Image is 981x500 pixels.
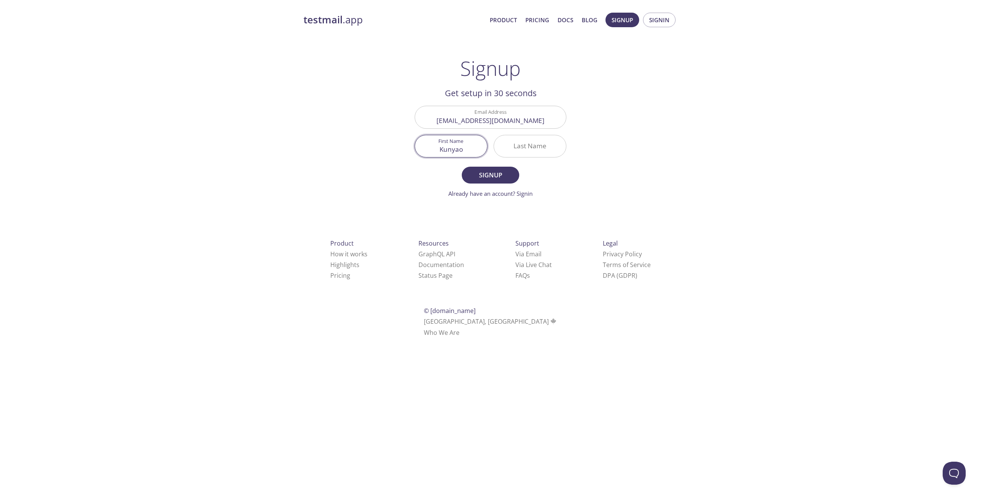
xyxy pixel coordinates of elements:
span: s [527,271,530,280]
span: Legal [603,239,618,248]
span: Signin [649,15,669,25]
h1: Signup [460,57,521,80]
a: Product [490,15,517,25]
a: How it works [330,250,367,258]
button: Signin [643,13,676,27]
a: testmail.app [303,13,484,26]
span: Signup [470,170,511,180]
a: Docs [558,15,573,25]
a: Terms of Service [603,261,651,269]
span: © [DOMAIN_NAME] [424,307,476,315]
a: Blog [582,15,597,25]
span: Product [330,239,354,248]
a: Via Live Chat [515,261,552,269]
a: DPA (GDPR) [603,271,637,280]
a: Via Email [515,250,541,258]
h2: Get setup in 30 seconds [415,87,566,100]
a: Highlights [330,261,359,269]
button: Signup [605,13,639,27]
a: Status Page [418,271,453,280]
button: Signup [462,167,519,184]
a: Already have an account? Signin [448,190,533,197]
a: FAQ [515,271,530,280]
a: Pricing [330,271,350,280]
iframe: Help Scout Beacon - Open [943,462,966,485]
span: [GEOGRAPHIC_DATA], [GEOGRAPHIC_DATA] [424,317,558,326]
a: Documentation [418,261,464,269]
a: Pricing [525,15,549,25]
strong: testmail [303,13,343,26]
span: Signup [612,15,633,25]
span: Support [515,239,539,248]
a: Who We Are [424,328,459,337]
a: GraphQL API [418,250,455,258]
a: Privacy Policy [603,250,642,258]
span: Resources [418,239,449,248]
